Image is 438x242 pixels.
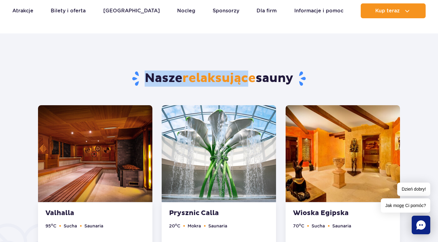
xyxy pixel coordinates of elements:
[361,3,426,18] button: Kup teraz
[45,209,120,218] strong: Valhalla
[293,209,368,218] strong: Wioska Egipska
[103,3,160,18] a: [GEOGRAPHIC_DATA]
[257,3,277,18] a: Dla firm
[208,223,227,229] li: Saunaria
[293,223,304,229] li: 70 C
[294,3,343,18] a: Informacje i pomoc
[64,223,77,229] li: Sucha
[175,223,177,227] sup: o
[397,183,430,196] span: Dzień dobry!
[38,71,400,87] h2: Nasze sauny
[45,223,56,229] li: 95 C
[286,105,400,202] img: Wioska Egipska
[84,223,103,229] li: Saunaria
[375,8,400,14] span: Kup teraz
[213,3,239,18] a: Sponsorzy
[51,223,53,227] sup: o
[188,223,201,229] li: Mokra
[169,223,180,229] li: 20 C
[332,223,351,229] li: Saunaria
[38,105,152,202] img: Valhalla
[12,3,33,18] a: Atrakcje
[381,198,430,213] span: Jak mogę Ci pomóc?
[177,3,195,18] a: Nocleg
[312,223,325,229] li: Sucha
[169,209,244,218] strong: Prysznic Calla
[162,105,276,202] img: Prysznic Calla
[51,3,86,18] a: Bilety i oferta
[182,71,256,86] span: relaksujące
[299,223,301,227] sup: o
[412,216,430,234] div: Chat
